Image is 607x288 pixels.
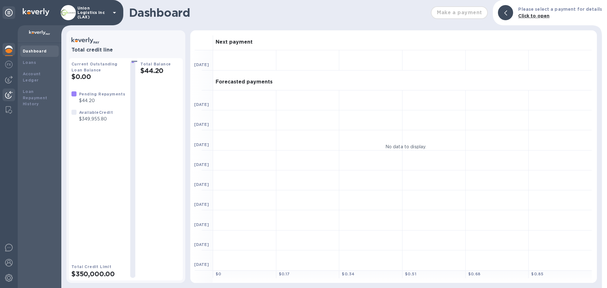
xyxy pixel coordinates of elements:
b: $ 0.68 [468,272,481,276]
b: [DATE] [194,242,209,247]
b: Loans [23,60,36,65]
b: Total Balance [140,62,171,66]
b: Pending Repayments [79,92,125,96]
b: [DATE] [194,182,209,187]
img: Foreign exchange [5,61,13,68]
h2: $44.20 [140,67,180,75]
b: [DATE] [194,122,209,127]
b: Click to open [518,13,549,18]
b: [DATE] [194,222,209,227]
h3: Forecasted payments [216,79,273,85]
b: [DATE] [194,202,209,207]
b: $ 0.17 [279,272,290,276]
p: $349,955.80 [79,116,113,122]
b: Dashboard [23,49,47,53]
h3: Total credit line [71,47,180,53]
p: $44.20 [79,97,125,104]
b: [DATE] [194,102,209,107]
b: [DATE] [194,162,209,167]
b: Available Credit [79,110,113,115]
h3: Next payment [216,39,253,45]
b: Please select a payment for details [518,7,602,12]
b: Current Outstanding Loan Balance [71,62,118,72]
b: [DATE] [194,62,209,67]
h2: $0.00 [71,73,125,81]
b: $ 0.85 [531,272,543,276]
b: Total Credit Limit [71,264,111,269]
p: No data to display. [385,143,426,150]
b: $ 0.34 [342,272,354,276]
b: $ 0 [216,272,221,276]
b: [DATE] [194,262,209,267]
p: Union Logistics Inc (LAX) [77,6,109,19]
b: $ 0.51 [405,272,416,276]
b: [DATE] [194,142,209,147]
b: Loan Repayment History [23,89,47,107]
h1: Dashboard [129,6,428,19]
h2: $350,000.00 [71,270,125,278]
b: Account Ledger [23,71,41,83]
div: Unpin categories [3,6,15,19]
img: Logo [23,8,49,16]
